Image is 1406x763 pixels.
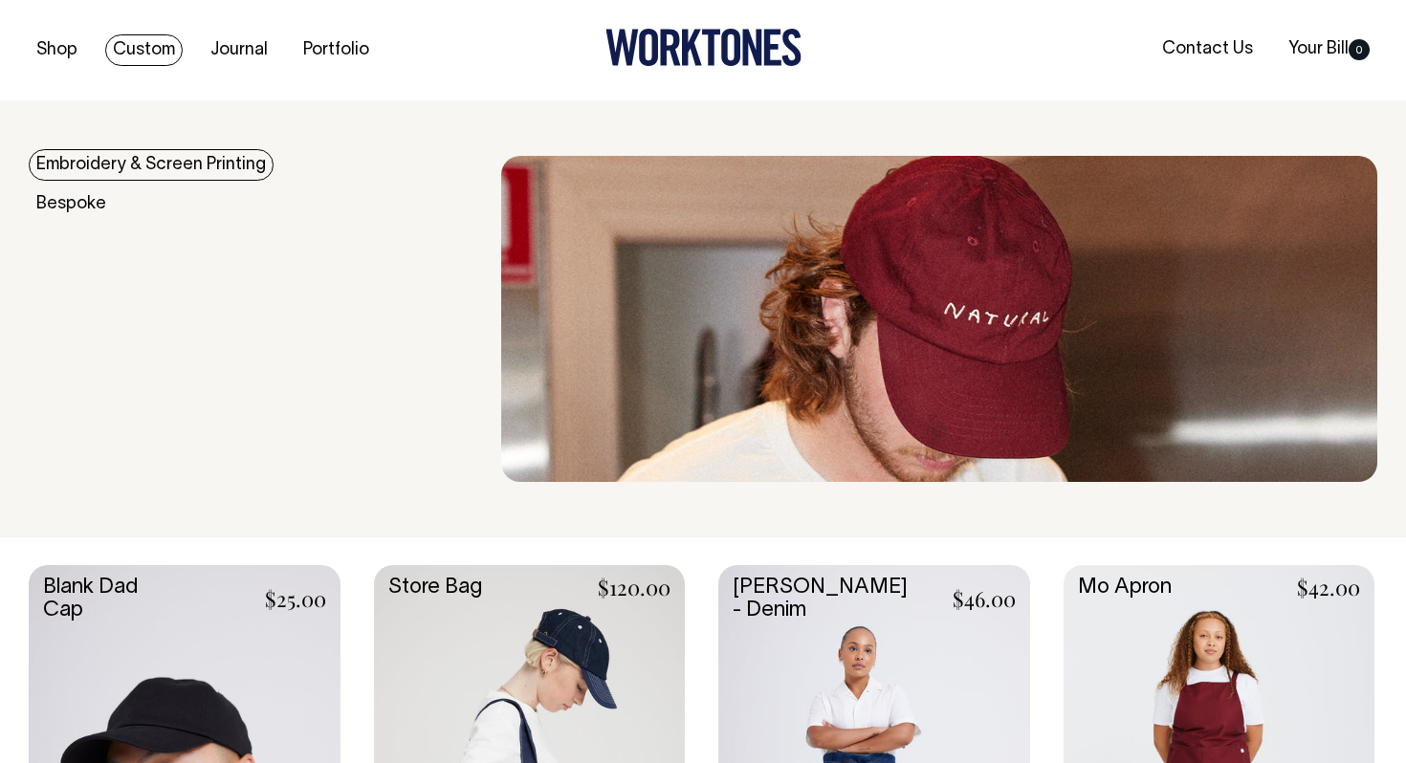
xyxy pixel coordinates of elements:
[29,188,114,220] a: Bespoke
[203,34,275,66] a: Journal
[29,34,85,66] a: Shop
[1349,39,1370,60] span: 0
[501,156,1378,482] img: embroidery & Screen Printing
[1281,33,1377,65] a: Your Bill0
[296,34,377,66] a: Portfolio
[29,149,274,181] a: Embroidery & Screen Printing
[1154,33,1261,65] a: Contact Us
[105,34,183,66] a: Custom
